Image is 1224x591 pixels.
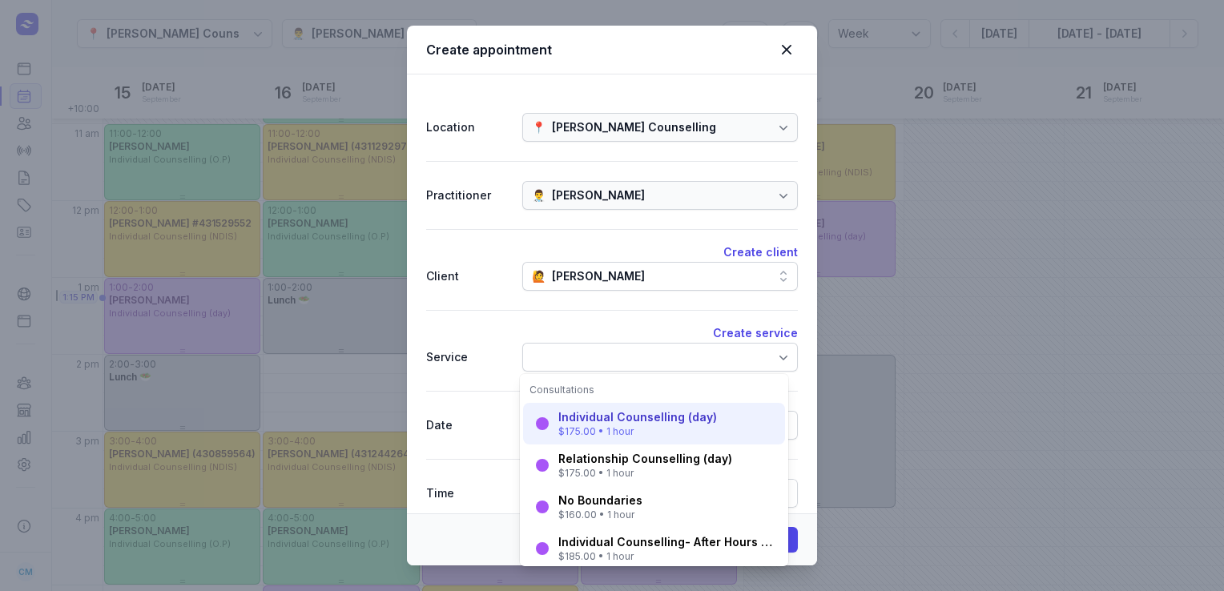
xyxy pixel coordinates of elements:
div: $175.00 • 1 hour [558,467,732,480]
div: Practitioner [426,186,509,205]
div: 👨‍⚕️ [532,186,546,205]
div: Location [426,118,509,137]
div: Service [426,348,509,367]
div: Individual Counselling (day) [558,409,717,425]
div: $175.00 • 1 hour [558,425,717,438]
div: Individual Counselling- After Hours (after 5pm) [558,534,775,550]
div: 📍 [532,118,546,137]
div: Time [426,484,509,503]
div: 🙋️ [532,267,546,286]
div: Relationship Counselling (day) [558,451,732,467]
div: Consultations [529,384,779,396]
button: Create service [713,324,798,343]
div: [PERSON_NAME] Counselling [552,118,716,137]
div: Client [426,267,509,286]
div: Create appointment [426,40,775,59]
div: [PERSON_NAME] [552,186,645,205]
div: $160.00 • 1 hour [558,509,642,521]
div: Date [426,416,509,435]
div: No Boundaries [558,492,642,509]
button: Create client [723,243,798,262]
div: $185.00 • 1 hour [558,550,775,563]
